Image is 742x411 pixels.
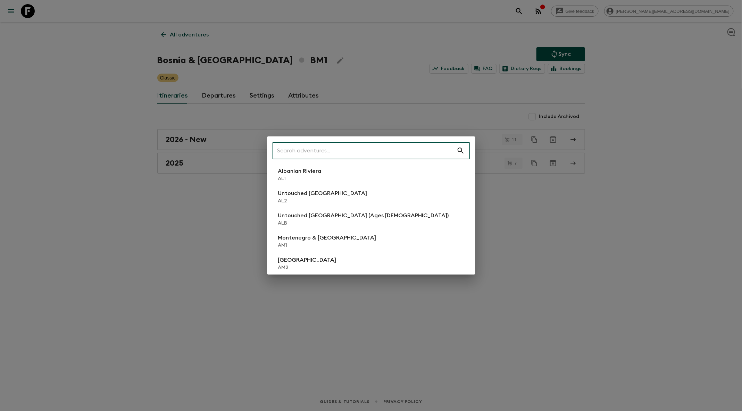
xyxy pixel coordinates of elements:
p: Montenegro & [GEOGRAPHIC_DATA] [278,234,376,242]
p: Untouched [GEOGRAPHIC_DATA] (Ages [DEMOGRAPHIC_DATA]) [278,211,449,220]
p: [GEOGRAPHIC_DATA] [278,256,336,264]
p: AM1 [278,242,376,249]
input: Search adventures... [273,141,457,160]
p: AL2 [278,198,367,204]
p: ALB [278,220,449,227]
p: AL1 [278,175,322,182]
p: AM2 [278,264,336,271]
p: Untouched [GEOGRAPHIC_DATA] [278,189,367,198]
p: Albanian Riviera [278,167,322,175]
